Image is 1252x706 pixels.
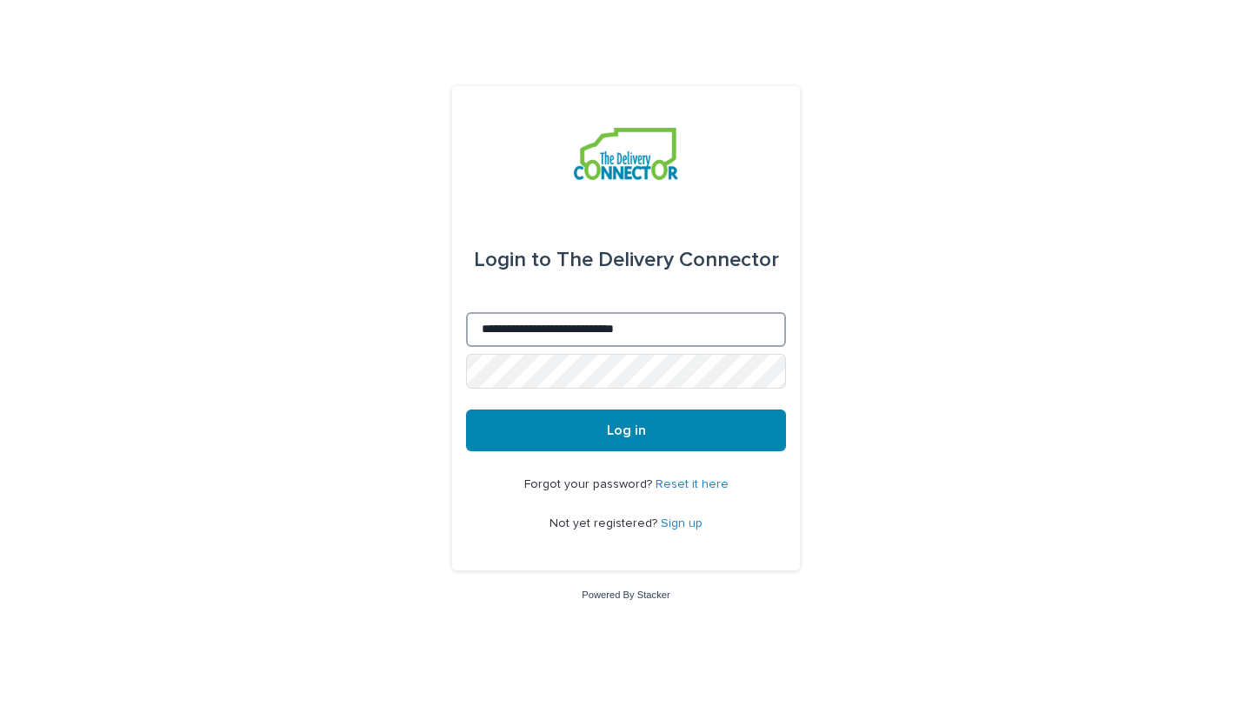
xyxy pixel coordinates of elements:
[549,517,661,529] span: Not yet registered?
[661,517,703,529] a: Sign up
[524,478,656,490] span: Forgot your password?
[474,250,551,270] span: Login to
[607,423,646,437] span: Log in
[656,478,729,490] a: Reset it here
[466,410,786,451] button: Log in
[582,589,669,600] a: Powered By Stacker
[474,236,779,284] div: The Delivery Connector
[574,128,677,180] img: aCWQmA6OSGG0Kwt8cj3c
